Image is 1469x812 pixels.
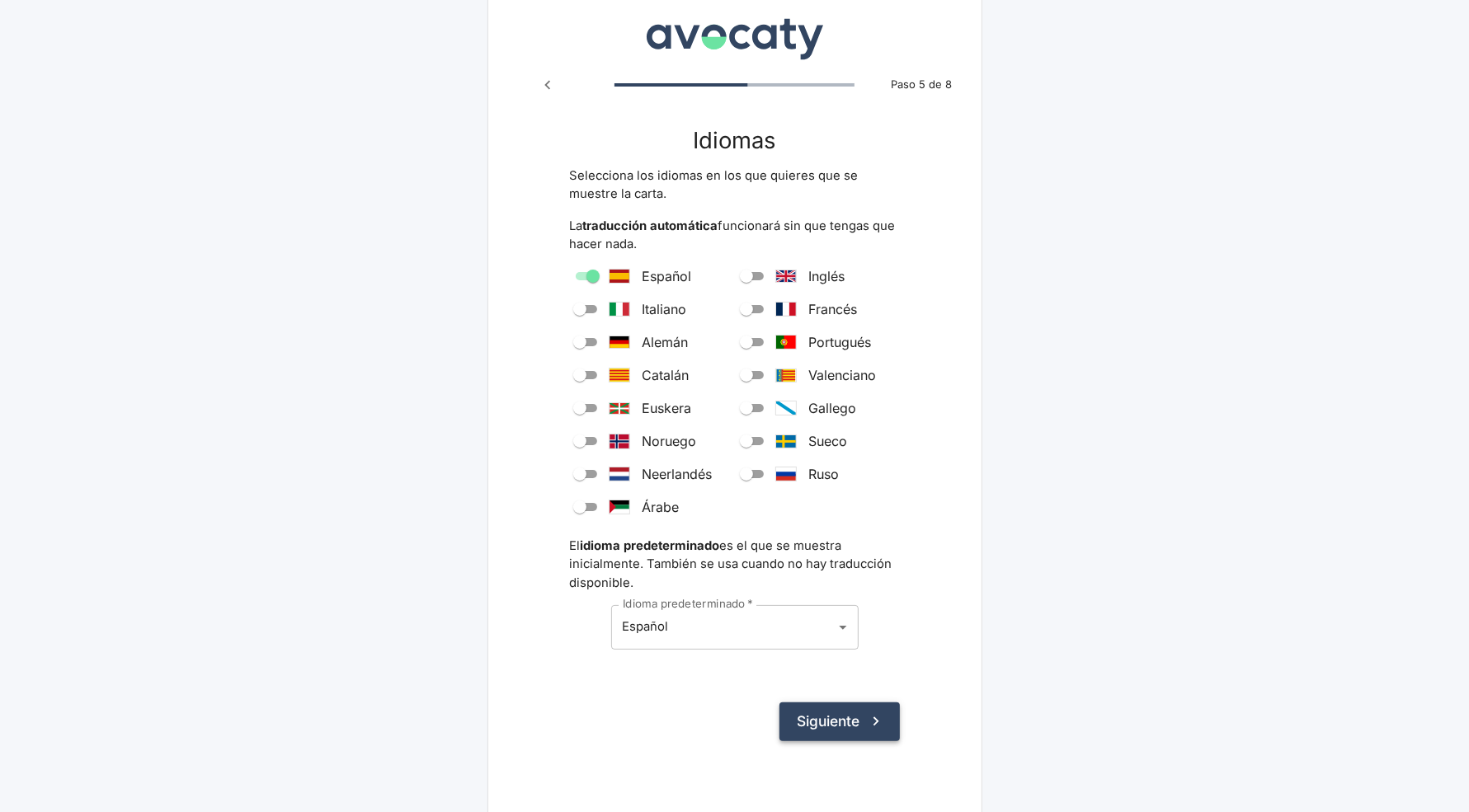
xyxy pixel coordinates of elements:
button: Paso anterior [532,69,563,101]
span: Inglés [809,266,845,286]
svg: Russia [776,467,796,481]
span: Catalán [643,365,690,385]
svg: Portugal [776,336,796,349]
svg: Galicia [776,401,796,415]
span: Árabe [643,497,680,517]
span: Gallego [809,398,857,418]
svg: Italy [610,303,629,316]
span: Noruego [643,431,697,451]
h3: Idiomas [570,127,900,153]
span: Portugués [809,332,872,352]
span: Español [643,266,692,286]
span: Francés [809,299,858,319]
span: Español [623,619,669,634]
svg: Catalonia [610,368,629,382]
strong: idioma predeterminado [581,538,720,553]
span: Valenciano [809,365,877,385]
span: Ruso [809,464,840,484]
svg: Valencia [776,369,796,382]
p: Selecciona los idiomas en los que quieres que se muestre la carta. [570,167,900,204]
svg: Norway [610,434,629,448]
span: Paso 5 de 8 [881,77,961,93]
span: Sueco [809,431,848,451]
p: La funcionará sin que tengas que hacer nada. [570,217,900,254]
span: Alemán [643,332,689,352]
p: El es el que se muestra inicialmente. También se usa cuando no hay traducción disponible. [570,537,900,592]
svg: United Kingdom [776,270,796,282]
svg: Spain [610,270,629,283]
svg: The Netherlands [610,467,629,481]
svg: Saudi Arabia [610,500,629,514]
span: Italiano [643,299,687,319]
span: Neerlandés [643,464,713,484]
svg: Sweden [776,435,796,448]
svg: France [776,303,796,316]
button: Siguiente [779,702,900,740]
img: Avocaty [642,6,827,62]
strong: traducción automática [583,218,718,233]
label: Idioma predeterminado [623,597,753,613]
svg: Euskadi [610,403,629,414]
svg: Germany [610,336,629,348]
span: Euskera [643,398,692,418]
